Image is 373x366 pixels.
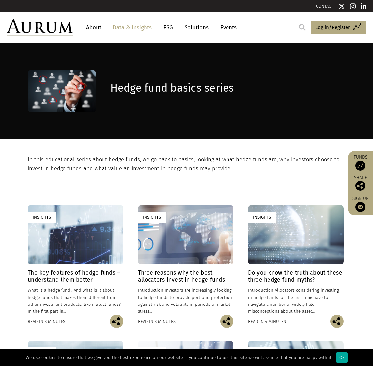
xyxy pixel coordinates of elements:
div: Insights [248,212,276,223]
img: Sign up to our newsletter [355,202,365,212]
div: Insights [138,212,166,223]
a: Events [217,21,237,34]
p: Introduction Investors are increasingly looking to hedge funds to provide portfolio protection ag... [138,287,233,315]
img: Access Funds [355,161,365,171]
a: Insights Three reasons why the best allocators invest in hedge funds Introduction Investors are i... [138,205,233,315]
a: Solutions [181,21,212,34]
img: Linkedin icon [361,3,367,10]
img: Share this post [355,181,365,191]
div: Insights [28,212,56,223]
a: Insights Do you know the truth about these three hedge fund myths? Introduction Allocators consid... [248,205,344,315]
a: Insights The key features of hedge funds – understand them better What is a hedge fund? And what ... [28,205,123,315]
p: In this educational series about hedge funds, we go back to basics, looking at what hedge funds a... [28,155,344,173]
a: CONTACT [316,4,333,9]
img: Twitter icon [338,3,345,10]
span: Log in/Register [315,23,350,31]
div: Ok [336,352,348,363]
div: Read in 4 minutes [248,318,286,325]
div: Read in 3 minutes [28,318,65,325]
h4: The key features of hedge funds – understand them better [28,269,123,283]
img: Share this post [110,315,123,328]
a: Data & Insights [109,21,155,34]
a: Sign up [351,196,370,212]
h1: Hedge fund basics series [110,82,344,95]
h4: Do you know the truth about these three hedge fund myths? [248,269,344,283]
div: Share [351,176,370,191]
a: ESG [160,21,176,34]
div: Insights [248,347,276,358]
img: Share this post [220,315,233,328]
a: Funds [351,154,370,171]
div: Read in 3 minutes [138,318,176,325]
div: Insights [28,347,56,358]
img: search.svg [299,24,306,31]
a: About [83,21,104,34]
div: Insights [138,347,166,358]
a: Log in/Register [311,21,366,35]
img: Share this post [330,315,344,328]
h4: Three reasons why the best allocators invest in hedge funds [138,269,233,283]
p: What is a hedge fund? And what is it about hedge funds that makes them different from other inves... [28,287,123,315]
img: Instagram icon [350,3,356,10]
p: Introduction Allocators considering investing in hedge funds for the first time have to navigate ... [248,287,344,315]
img: Aurum [7,19,73,36]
